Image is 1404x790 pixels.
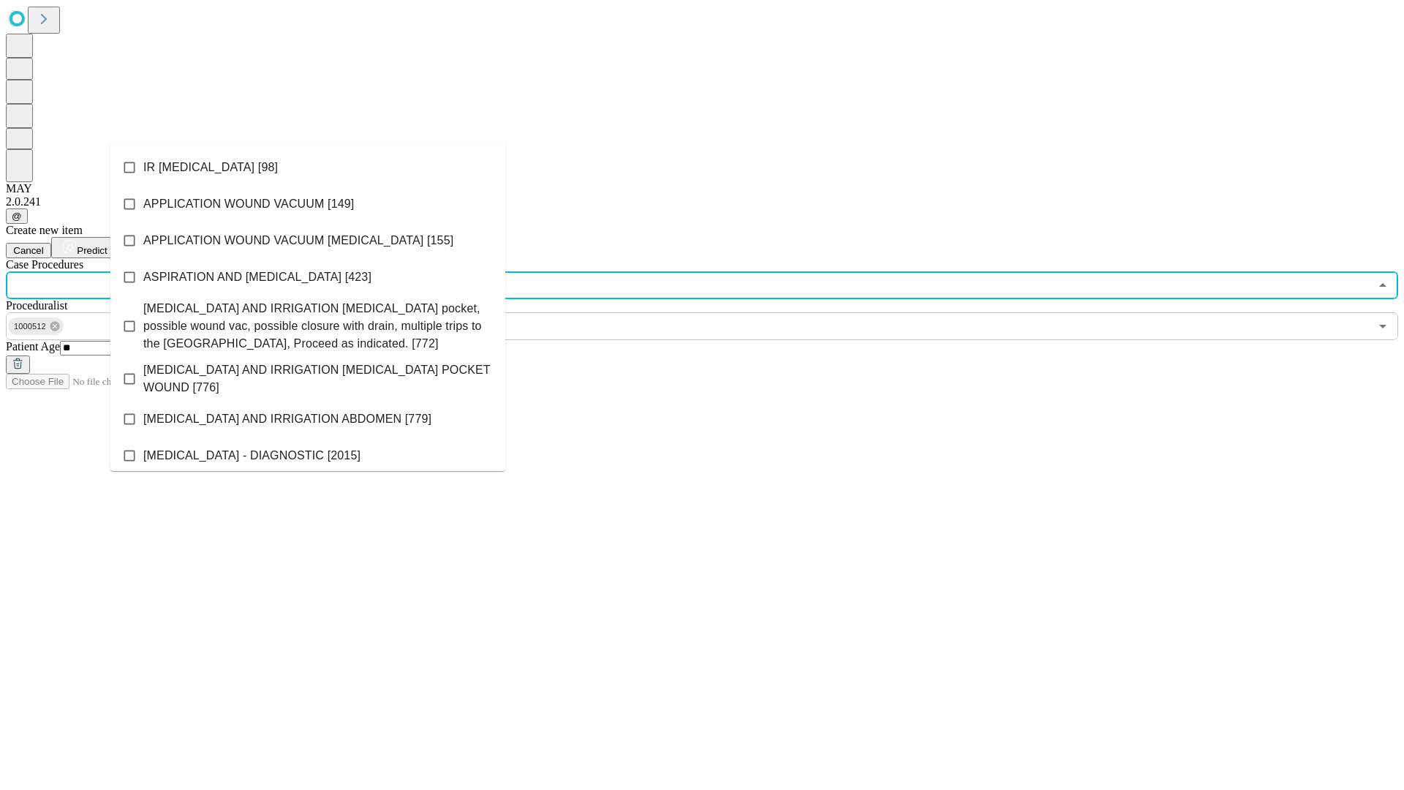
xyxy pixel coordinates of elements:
button: Close [1373,275,1393,296]
div: 2.0.241 [6,195,1398,208]
button: @ [6,208,28,224]
span: [MEDICAL_DATA] AND IRRIGATION [MEDICAL_DATA] pocket, possible wound vac, possible closure with dr... [143,300,494,353]
span: APPLICATION WOUND VACUUM [MEDICAL_DATA] [155] [143,232,453,249]
span: Patient Age [6,340,60,353]
span: Proceduralist [6,299,67,312]
div: MAY [6,182,1398,195]
button: Cancel [6,243,51,258]
span: [MEDICAL_DATA] AND IRRIGATION ABDOMEN [779] [143,410,431,428]
span: APPLICATION WOUND VACUUM [149] [143,195,354,213]
span: IR [MEDICAL_DATA] [98] [143,159,278,176]
span: Predict [77,245,107,256]
span: [MEDICAL_DATA] AND IRRIGATION [MEDICAL_DATA] POCKET WOUND [776] [143,361,494,396]
span: Create new item [6,224,83,236]
button: Predict [51,237,118,258]
span: Cancel [13,245,44,256]
span: [MEDICAL_DATA] - DIAGNOSTIC [2015] [143,447,361,464]
span: ASPIRATION AND [MEDICAL_DATA] [423] [143,268,371,286]
button: Open [1373,316,1393,336]
div: 1000512 [8,317,64,335]
span: @ [12,211,22,222]
span: Scheduled Procedure [6,258,83,271]
span: 1000512 [8,318,52,335]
